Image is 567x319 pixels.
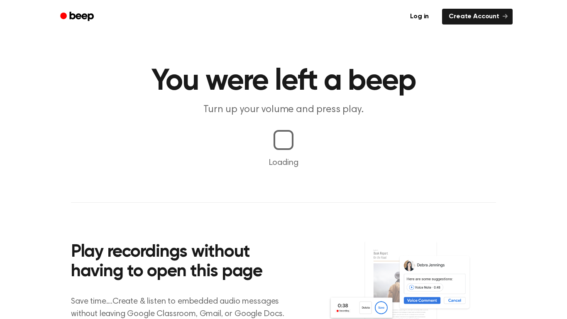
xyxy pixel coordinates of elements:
h2: Play recordings without having to open this page [71,243,295,282]
p: Loading [10,157,557,169]
p: Turn up your volume and press play. [124,103,443,117]
a: Beep [54,9,101,25]
a: Create Account [442,9,513,25]
a: Log in [402,7,437,26]
h1: You were left a beep [71,66,496,96]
